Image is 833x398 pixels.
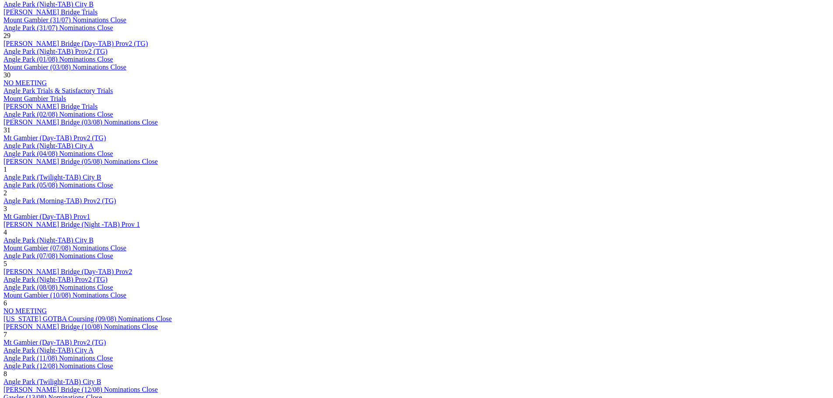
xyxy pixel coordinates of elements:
[3,299,7,307] span: 6
[3,276,108,283] a: Angle Park (Night-TAB) Prov2 (TG)
[3,213,90,220] a: Mt Gambier (Day-TAB) Prov1
[3,331,7,338] span: 7
[3,111,113,118] a: Angle Park (02/08) Nominations Close
[3,32,10,39] span: 29
[3,63,126,71] a: Mount Gambier (03/08) Nominations Close
[3,150,113,157] a: Angle Park (04/08) Nominations Close
[3,354,113,362] a: Angle Park (11/08) Nominations Close
[3,142,94,149] a: Angle Park (Night-TAB) City A
[3,370,7,377] span: 8
[3,118,158,126] a: [PERSON_NAME] Bridge (03/08) Nominations Close
[3,236,94,244] a: Angle Park (Night-TAB) City B
[3,260,7,267] span: 5
[3,291,126,299] a: Mount Gambier (10/08) Nominations Close
[3,205,7,212] span: 3
[3,228,7,236] span: 4
[3,95,66,102] a: Mount Gambier Trials
[3,252,113,260] a: Angle Park (07/08) Nominations Close
[3,386,158,393] a: [PERSON_NAME] Bridge (12/08) Nominations Close
[3,55,113,63] a: Angle Park (01/08) Nominations Close
[3,24,113,31] a: Angle Park (31/07) Nominations Close
[3,158,158,165] a: [PERSON_NAME] Bridge (05/08) Nominations Close
[3,103,98,110] a: [PERSON_NAME] Bridge Trials
[3,315,172,322] a: [US_STATE] GOTBA Coursing (09/08) Nominations Close
[3,166,7,173] span: 1
[3,268,132,275] a: [PERSON_NAME] Bridge (Day-TAB) Prov2
[3,244,126,252] a: Mount Gambier (07/08) Nominations Close
[3,197,116,204] a: Angle Park (Morning-TAB) Prov2 (TG)
[3,221,140,228] a: [PERSON_NAME] Bridge (Night -TAB) Prov 1
[3,378,101,385] a: Angle Park (Twilight-TAB) City B
[3,134,106,142] a: Mt Gambier (Day-TAB) Prov2 (TG)
[3,173,101,181] a: Angle Park (Twilight-TAB) City B
[3,323,158,330] a: [PERSON_NAME] Bridge (10/08) Nominations Close
[3,126,10,134] span: 31
[3,0,94,8] a: Angle Park (Night-TAB) City B
[3,71,10,79] span: 30
[3,8,98,16] a: [PERSON_NAME] Bridge Trials
[3,40,148,47] a: [PERSON_NAME] Bridge (Day-TAB) Prov2 (TG)
[3,189,7,197] span: 2
[3,79,47,87] a: NO MEETING
[3,339,106,346] a: Mt Gambier (Day-TAB) Prov2 (TG)
[3,16,126,24] a: Mount Gambier (31/07) Nominations Close
[3,284,113,291] a: Angle Park (08/08) Nominations Close
[3,362,113,370] a: Angle Park (12/08) Nominations Close
[3,87,113,94] a: Angle Park Trials & Satisfactory Trials
[3,307,47,315] a: NO MEETING
[3,346,94,354] a: Angle Park (Night-TAB) City A
[3,48,108,55] a: Angle Park (Night-TAB) Prov2 (TG)
[3,181,113,189] a: Angle Park (05/08) Nominations Close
